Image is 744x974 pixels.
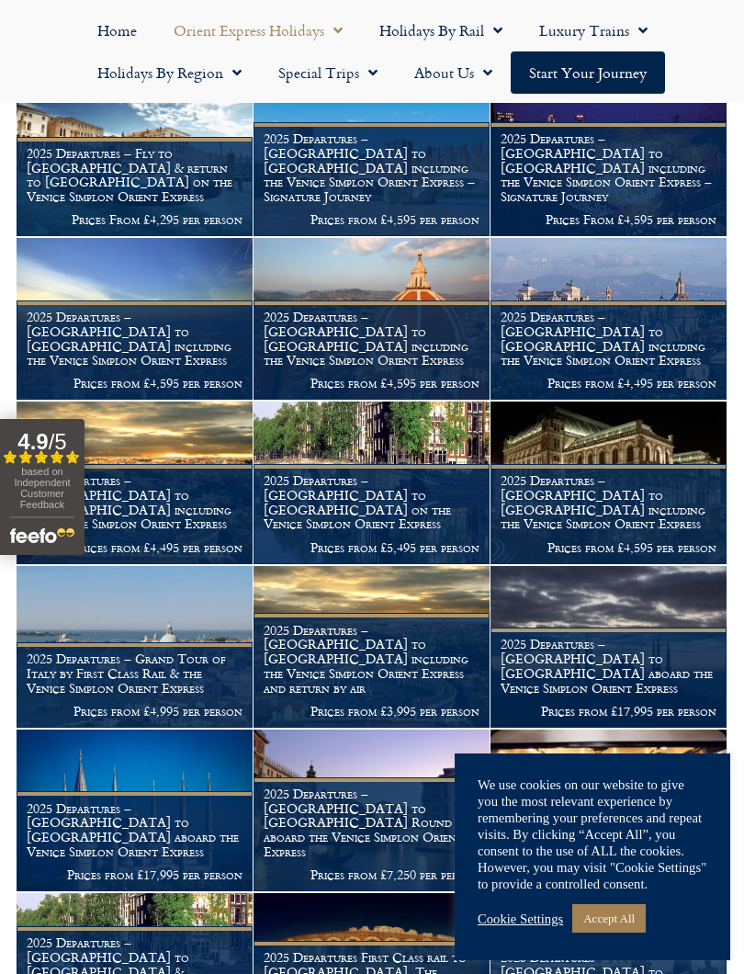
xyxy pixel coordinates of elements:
div: We use cookies on our website to give you the most relevant experience by remembering your prefer... [478,776,707,892]
a: 2025 Departures – [GEOGRAPHIC_DATA] to [GEOGRAPHIC_DATA] Round Trip aboard the Venice Simplon Ori... [254,730,490,892]
p: Prices From £4,595 per person [501,212,716,227]
a: Orient Express Holidays [155,9,361,51]
h1: 2025 Departures – [GEOGRAPHIC_DATA] to [GEOGRAPHIC_DATA] including the Venice Simplon Orient Express [501,473,716,531]
a: 2025 Departures – [GEOGRAPHIC_DATA] to [GEOGRAPHIC_DATA] including the Venice Simplon Orient Expr... [254,566,490,729]
img: Orient Express Bar [490,730,727,891]
p: Prices from £4,495 per person [501,376,716,391]
h1: 2025 Departures – [GEOGRAPHIC_DATA] to [GEOGRAPHIC_DATA] including the Venice Simplon Orient Expr... [501,131,716,204]
a: 2025 Departures – Fly to [GEOGRAPHIC_DATA] & return to [GEOGRAPHIC_DATA] on the Venice Simplon Or... [17,74,254,237]
p: Prices from £17,995 per person [501,704,716,719]
a: 2025 Departures – [GEOGRAPHIC_DATA] to [GEOGRAPHIC_DATA] including the Venice Simplon Orient Expr... [490,402,727,564]
a: Cookie Settings [478,911,563,927]
h1: 2025 Departures – [GEOGRAPHIC_DATA] to [GEOGRAPHIC_DATA] including the Venice Simplon Orient Express [501,310,716,368]
h1: 2025 Departures – [GEOGRAPHIC_DATA] to [GEOGRAPHIC_DATA] Round Trip aboard the Venice Simplon Ori... [264,787,479,859]
p: Prices From £4,295 per person [27,212,242,227]
h1: 2025 Departures – [GEOGRAPHIC_DATA] to [GEOGRAPHIC_DATA] including the Venice Simplon Orient Express [27,310,242,368]
p: Prices from £4,495 per person [27,540,242,555]
h1: 2025 Departures – [GEOGRAPHIC_DATA] to [GEOGRAPHIC_DATA] aboard the Venice Simplon Orient Express [27,801,242,859]
a: Start your Journey [511,51,665,94]
a: 2025 Departures – Grand Tour of Italy by First Class Rail & the Venice Simplon Orient Express Pri... [17,566,254,729]
a: 2025 Departures – [GEOGRAPHIC_DATA] to [GEOGRAPHIC_DATA] Round Trip aboard the Venice Simplon Ori... [490,730,727,892]
p: Prices from £5,495 per person [264,540,479,555]
h1: 2025 Departures – [GEOGRAPHIC_DATA] to [GEOGRAPHIC_DATA] including the Venice Simplon Orient Express [27,473,242,531]
h1: 2025 Departures – [GEOGRAPHIC_DATA] to [GEOGRAPHIC_DATA] including the Venice Simplon Orient Expr... [264,131,479,204]
a: 2025 Departures – [GEOGRAPHIC_DATA] to [GEOGRAPHIC_DATA] aboard the Venice Simplon Orient Express... [490,566,727,729]
img: Venice At Night [254,730,490,891]
p: Prices from £4,595 per person [27,376,242,391]
p: Prices from £7,250 per person [264,867,479,882]
p: Prices from £17,995 per person [27,867,242,882]
a: About Us [396,51,511,94]
a: Holidays by Region [79,51,260,94]
h1: 2025 Departures – [GEOGRAPHIC_DATA] to [GEOGRAPHIC_DATA] including the Venice Simplon Orient Express [264,310,479,368]
p: Prices from £4,595 per person [264,376,479,391]
a: 2025 Departures – [GEOGRAPHIC_DATA] to [GEOGRAPHIC_DATA] including the Venice Simplon Orient Expr... [254,74,490,237]
a: 2025 Departures – [GEOGRAPHIC_DATA] to [GEOGRAPHIC_DATA] including the Venice Simplon Orient Expr... [490,74,727,237]
h1: 2025 Departures – [GEOGRAPHIC_DATA] to [GEOGRAPHIC_DATA] on the Venice Simplon Orient Express [264,473,479,531]
p: Prices from £4,995 per person [27,704,242,719]
h1: 2025 Departures – Fly to [GEOGRAPHIC_DATA] & return to [GEOGRAPHIC_DATA] on the Venice Simplon Or... [27,146,242,204]
p: Prices from £3,995 per person [264,704,479,719]
a: 2025 Departures – [GEOGRAPHIC_DATA] to [GEOGRAPHIC_DATA] including the Venice Simplon Orient Expr... [254,238,490,401]
a: Special Trips [260,51,396,94]
p: Prices from £4,595 per person [264,212,479,227]
a: Luxury Trains [521,9,666,51]
h1: 2025 Departures – [GEOGRAPHIC_DATA] to [GEOGRAPHIC_DATA] aboard the Venice Simplon Orient Express [501,637,716,695]
a: 2025 Departures – [GEOGRAPHIC_DATA] to [GEOGRAPHIC_DATA] on the Venice Simplon Orient Express Pri... [254,402,490,564]
a: Holidays by Rail [361,9,521,51]
nav: Menu [9,9,735,94]
a: Home [79,9,155,51]
h1: 2025 Departures – [GEOGRAPHIC_DATA] to [GEOGRAPHIC_DATA] including the Venice Simplon Orient Expr... [264,623,479,696]
a: Accept All [572,904,646,933]
a: 2025 Departures – [GEOGRAPHIC_DATA] to [GEOGRAPHIC_DATA] including the Venice Simplon Orient Expr... [17,402,254,564]
h1: 2025 Departures – Grand Tour of Italy by First Class Rail & the Venice Simplon Orient Express [27,651,242,695]
p: Prices from £4,595 per person [501,540,716,555]
a: 2025 Departures – [GEOGRAPHIC_DATA] to [GEOGRAPHIC_DATA] including the Venice Simplon Orient Expr... [490,238,727,401]
a: 2025 Departures – [GEOGRAPHIC_DATA] to [GEOGRAPHIC_DATA] aboard the Venice Simplon Orient Express... [17,730,254,892]
a: 2025 Departures – [GEOGRAPHIC_DATA] to [GEOGRAPHIC_DATA] including the Venice Simplon Orient Expr... [17,238,254,401]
